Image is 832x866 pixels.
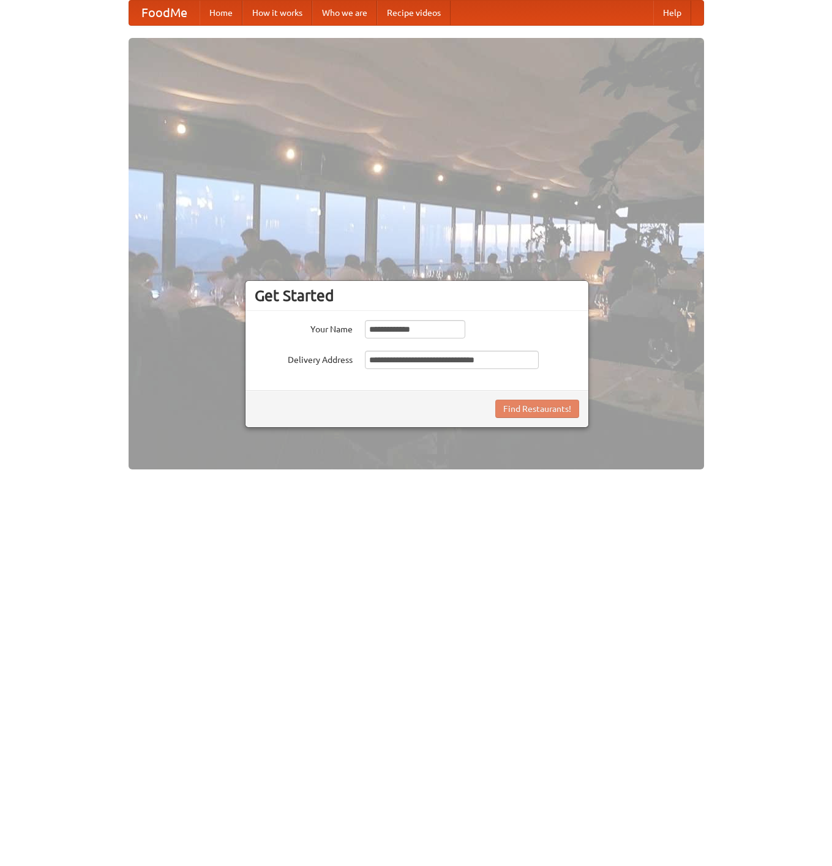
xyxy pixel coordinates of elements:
[129,1,200,25] a: FoodMe
[255,286,579,305] h3: Get Started
[495,400,579,418] button: Find Restaurants!
[312,1,377,25] a: Who we are
[653,1,691,25] a: Help
[255,320,353,335] label: Your Name
[242,1,312,25] a: How it works
[377,1,451,25] a: Recipe videos
[255,351,353,366] label: Delivery Address
[200,1,242,25] a: Home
